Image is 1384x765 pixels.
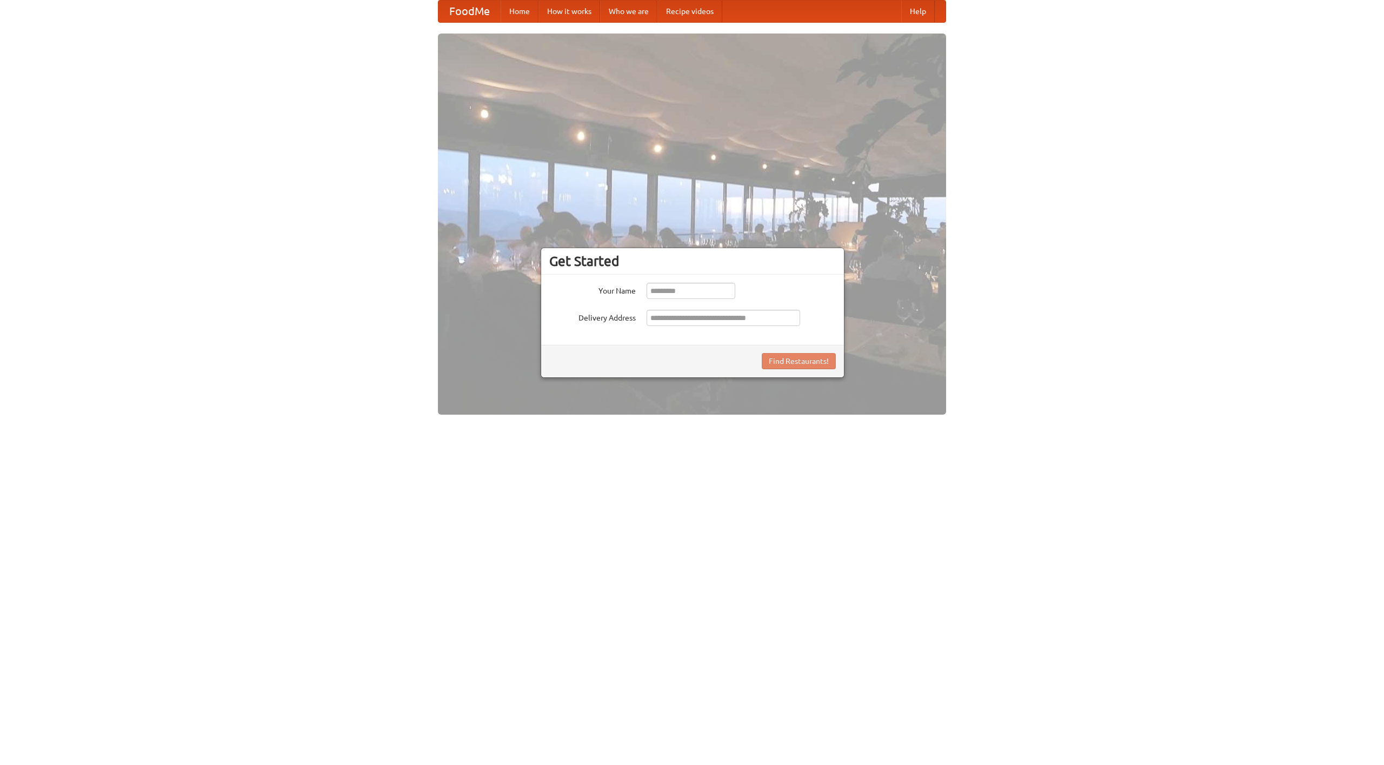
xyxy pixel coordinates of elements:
label: Delivery Address [549,310,636,323]
button: Find Restaurants! [762,353,836,369]
a: Who we are [600,1,657,22]
h3: Get Started [549,253,836,269]
a: Recipe videos [657,1,722,22]
label: Your Name [549,283,636,296]
a: Home [501,1,538,22]
a: Help [901,1,935,22]
a: How it works [538,1,600,22]
a: FoodMe [438,1,501,22]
